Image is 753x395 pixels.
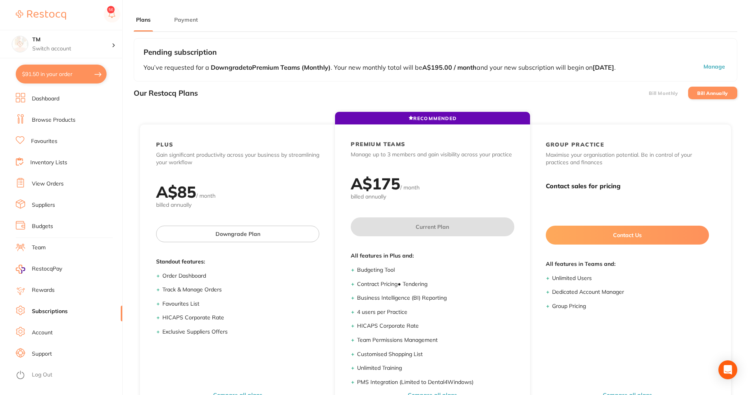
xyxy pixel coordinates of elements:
h2: PREMIUM TEAMS [351,141,405,148]
span: / month [400,184,420,191]
a: View Orders [32,180,64,188]
a: Inventory Lists [30,159,67,167]
button: Downgrade Plan [156,226,319,242]
label: Bill Monthly [649,91,678,96]
li: Unlimited Users [552,274,709,282]
button: Current Plan [351,217,514,236]
a: Support [32,350,52,358]
li: Track & Manage Orders [162,286,319,294]
li: HICAPS Corporate Rate [162,314,319,322]
a: Budgets [32,223,53,230]
li: Order Dashboard [162,272,319,280]
a: Browse Products [32,116,75,124]
a: Account [32,329,53,337]
p: Maximise your organisation potential. Be in control of your practices and finances [546,151,709,167]
button: $91.50 in your order [16,65,107,83]
li: Dedicated Account Manager [552,288,709,296]
img: TM [12,36,28,52]
h2: GROUP PRACTICE [546,141,604,148]
span: Standout features: [156,258,319,266]
li: Budgeting Tool [357,266,514,274]
b: A$195.00 / month [422,63,477,71]
h2: A$ 85 [156,182,196,202]
button: Plans [134,16,153,24]
h2: PLUS [156,141,173,148]
a: Team [32,244,46,252]
li: Unlimited Training [357,364,514,372]
b: Downgrade to Premium Teams (Monthly) [209,63,331,71]
a: Restocq Logo [16,6,66,24]
span: All features in Plus and: [351,252,514,260]
li: Favourites List [162,300,319,308]
li: PMS Integration (Limited to Dental4Windows) [357,378,514,386]
li: Business Intelligence (BI) Reporting [357,294,514,302]
h3: Contact sales for pricing [546,182,709,190]
a: Suppliers [32,201,55,209]
a: Subscriptions [32,308,68,315]
span: / month [196,192,215,199]
a: Rewards [32,286,55,294]
li: 4 users per Practice [357,308,514,316]
h3: Our Restocq Plans [134,89,198,98]
h2: A$ 175 [351,174,400,193]
button: Manage [657,63,727,72]
a: Log Out [32,371,52,379]
span: billed annually [351,193,514,201]
p: Manage up to 3 members and gain visibility across your practice [351,151,514,159]
span: All features in Teams and: [546,260,709,268]
a: Favourites [31,137,57,145]
label: Bill Annually [697,91,728,96]
li: Exclusive Suppliers Offers [162,328,319,336]
li: Contract Pricing ● Tendering [357,280,514,288]
h4: TM [32,36,112,44]
h3: Pending subscription [144,48,727,57]
span: billed annually [156,201,319,209]
p: Gain significant productivity across your business by streamlining your workflow [156,151,319,167]
li: Customised Shopping List [357,350,514,358]
a: Dashboard [32,95,59,103]
p: You’ve requested for a . Your new monthly total will be and your new subscription will begin on . [144,63,657,72]
span: RestocqPay [32,265,62,273]
button: Contact Us [546,226,709,245]
li: Team Permissions Management [357,336,514,344]
div: Open Intercom Messenger [718,360,737,379]
img: Restocq Logo [16,10,66,20]
li: Group Pricing [552,302,709,310]
b: [DATE] [593,63,614,71]
button: Log Out [16,369,120,382]
img: RestocqPay [16,265,25,274]
button: Payment [172,16,200,24]
p: Switch account [32,45,112,53]
a: RestocqPay [16,265,62,274]
li: HICAPS Corporate Rate [357,322,514,330]
span: RECOMMENDED [409,115,457,121]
